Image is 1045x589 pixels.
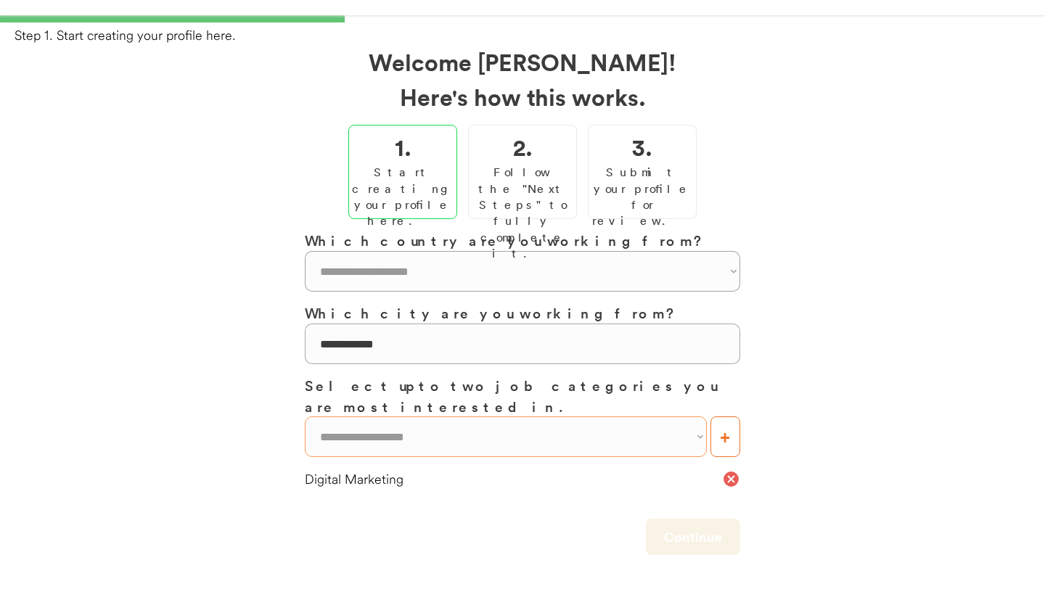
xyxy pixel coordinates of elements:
h2: Welcome [PERSON_NAME]! Here's how this works. [305,44,740,114]
h2: 2. [513,129,533,164]
h2: 1. [395,129,411,164]
h2: 3. [632,129,652,164]
div: Submit your profile for review. [592,164,692,229]
button: + [710,416,740,457]
div: Step 1. Start creating your profile here. [15,26,1045,44]
div: Start creating your profile here. [352,164,454,229]
div: 33% [3,15,1042,22]
h3: Which country are you working from? [305,230,740,251]
button: cancel [722,470,740,488]
button: Continue [646,519,740,555]
h3: Which city are you working from? [305,302,740,324]
div: Follow the "Next Steps" to fully complete it. [472,164,573,261]
div: Digital Marketing [305,470,722,488]
h3: Select up to two job categories you are most interested in. [305,375,740,416]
